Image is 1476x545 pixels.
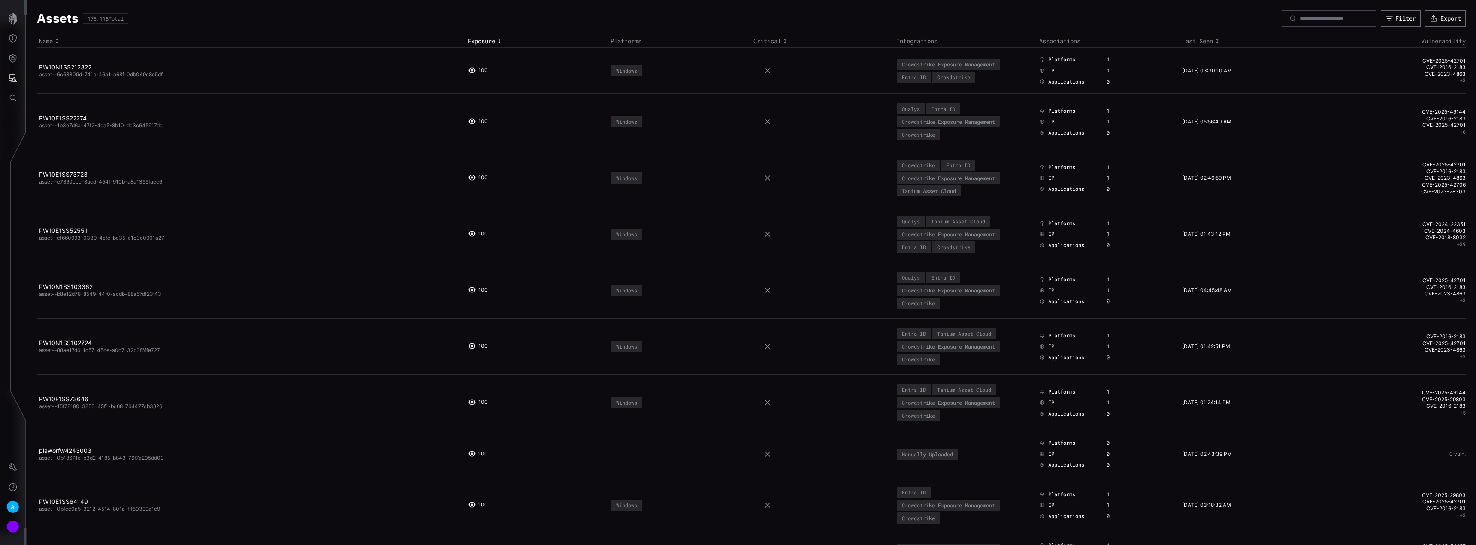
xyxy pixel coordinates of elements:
[1325,346,1466,353] a: CVE-2023-4863
[931,106,955,112] div: Entra ID
[1107,461,1134,468] div: 0
[1048,502,1054,509] span: IP
[1048,78,1084,85] span: Applications
[902,515,935,521] div: Crowdstrike
[1107,78,1134,85] div: 0
[39,339,92,346] a: PW10N1SS102724
[1048,175,1054,181] span: IP
[39,71,163,78] span: asset--6c68309d-741b-46a1-a68f-0db049c8e5df
[902,175,995,181] div: Crowdstrike Exposure Management
[1460,353,1466,360] button: +3
[1107,129,1134,136] div: 0
[902,300,935,306] div: Crowdstrike
[753,37,892,45] div: Toggle sort direction
[1048,129,1084,136] span: Applications
[1325,451,1466,458] div: 0 vuln.
[1325,498,1466,505] a: CVE-2025-42701
[1325,290,1466,297] a: CVE-2023-4863
[902,274,920,280] div: Qualys
[1325,188,1466,195] a: CVE-2023-28303
[39,171,88,178] a: PW10E1SS73723
[902,489,926,495] div: Entra ID
[1048,491,1075,498] span: Platforms
[1425,10,1466,27] button: Export
[1325,161,1466,168] a: CVE-2025-42701
[1107,56,1134,63] div: 1
[1107,298,1134,305] div: 0
[946,162,970,168] div: Entra ID
[1325,221,1466,228] a: CVE-2024-22351
[1460,512,1466,519] button: +3
[1460,297,1466,304] button: +3
[1182,37,1321,45] div: Toggle sort direction
[1048,298,1084,305] span: Applications
[478,501,485,509] div: 100
[1325,403,1466,410] a: CVE-2016-2183
[39,235,164,241] span: asset--ef660993-0339-4efc-be35-e1c3e0901a27
[1048,287,1054,294] span: IP
[616,343,637,349] div: Windows
[1107,410,1134,417] div: 0
[1107,502,1134,509] div: 1
[1381,10,1421,27] button: Filter
[1048,388,1075,395] span: Platforms
[902,188,956,194] div: Tanium Asset Cloud
[1048,513,1084,520] span: Applications
[1182,118,1231,125] time: [DATE] 05:56:40 AM
[902,119,995,125] div: Crowdstrike Exposure Management
[902,162,935,168] div: Crowdstrike
[616,119,637,125] div: Windows
[1048,242,1084,249] span: Applications
[1107,231,1134,238] div: 1
[1107,175,1134,181] div: 1
[39,122,163,129] span: asset--1b3e7d6a-47f2-4ca5-8b10-dc3c645917dc
[902,331,926,337] div: Entra ID
[1182,287,1232,293] time: [DATE] 04:45:48 AM
[478,230,485,238] div: 100
[902,343,995,349] div: Crowdstrike Exposure Management
[1325,115,1466,122] a: CVE-2016-2183
[478,399,485,406] div: 100
[1107,242,1134,249] div: 0
[39,227,88,234] a: PW10E1SS52551
[616,287,637,293] div: Windows
[616,502,637,508] div: Windows
[1107,186,1134,193] div: 0
[1048,56,1075,63] span: Platforms
[902,231,995,237] div: Crowdstrike Exposure Management
[1048,399,1054,406] span: IP
[39,506,160,512] span: asset--0bfcc0a5-3212-4514-801a-fff50399a1e9
[1107,220,1134,227] div: 1
[1325,492,1466,499] a: CVE-2025-29803
[39,347,160,353] span: asset--88ae17d6-1c57-45de-a0d7-32b3f6ffe727
[1107,491,1134,498] div: 1
[902,502,995,508] div: Crowdstrike Exposure Management
[1107,118,1134,125] div: 1
[39,37,463,45] div: Toggle sort direction
[478,67,485,75] div: 100
[1325,228,1466,235] a: CVE-2024-4603
[1048,451,1054,458] span: IP
[937,74,970,80] div: Crowdstrike
[39,114,87,122] a: PW10E1SS22274
[902,132,935,138] div: Crowdstrike
[1107,287,1134,294] div: 1
[1048,276,1075,283] span: Platforms
[1048,461,1084,468] span: Applications
[1460,410,1466,416] button: +5
[1460,129,1466,135] button: +6
[1460,77,1466,84] button: +3
[1107,332,1134,339] div: 1
[902,287,995,293] div: Crowdstrike Exposure Management
[88,16,124,21] div: 176,118 Total
[902,74,926,80] div: Entra ID
[902,413,935,419] div: Crowdstrike
[1323,35,1466,48] th: Vulnerability
[616,175,637,181] div: Windows
[1107,388,1134,395] div: 1
[1182,451,1232,457] time: [DATE] 02:43:39 PM
[1325,122,1466,129] a: CVE-2025-42701
[937,387,991,393] div: Tanium Asset Cloud
[616,231,637,237] div: Windows
[1325,175,1466,181] a: CVE-2023-4863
